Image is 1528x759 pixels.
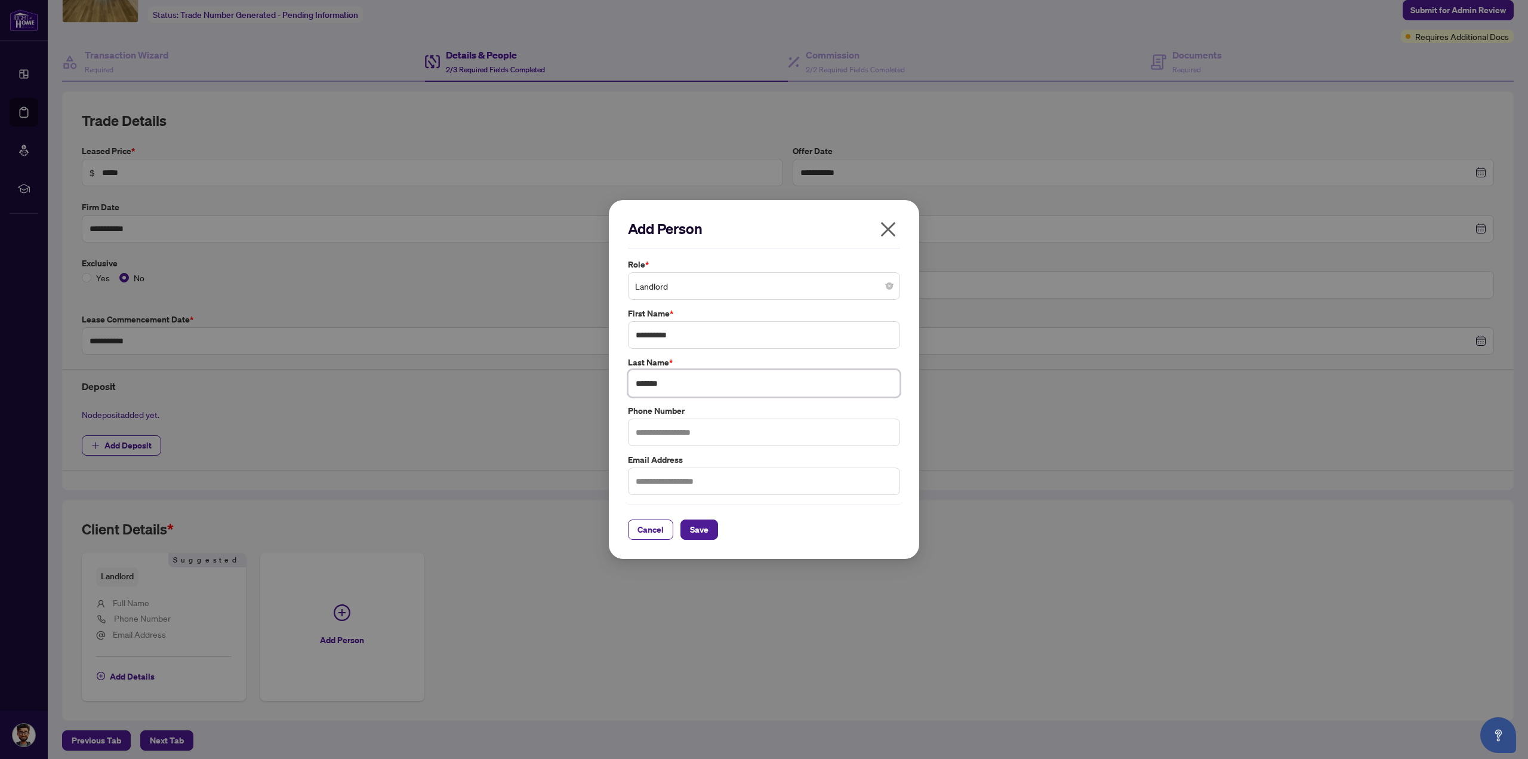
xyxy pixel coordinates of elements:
label: Phone Number [628,404,900,417]
span: Save [690,520,708,539]
button: Save [680,520,718,540]
label: Email Address [628,453,900,466]
button: Cancel [628,520,673,540]
span: close-circle [886,282,893,290]
span: Landlord [635,275,893,297]
span: close [879,220,898,239]
h2: Add Person [628,219,900,238]
button: Open asap [1480,717,1516,753]
label: Role [628,258,900,271]
span: Cancel [637,520,664,539]
label: Last Name [628,356,900,369]
label: First Name [628,307,900,320]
